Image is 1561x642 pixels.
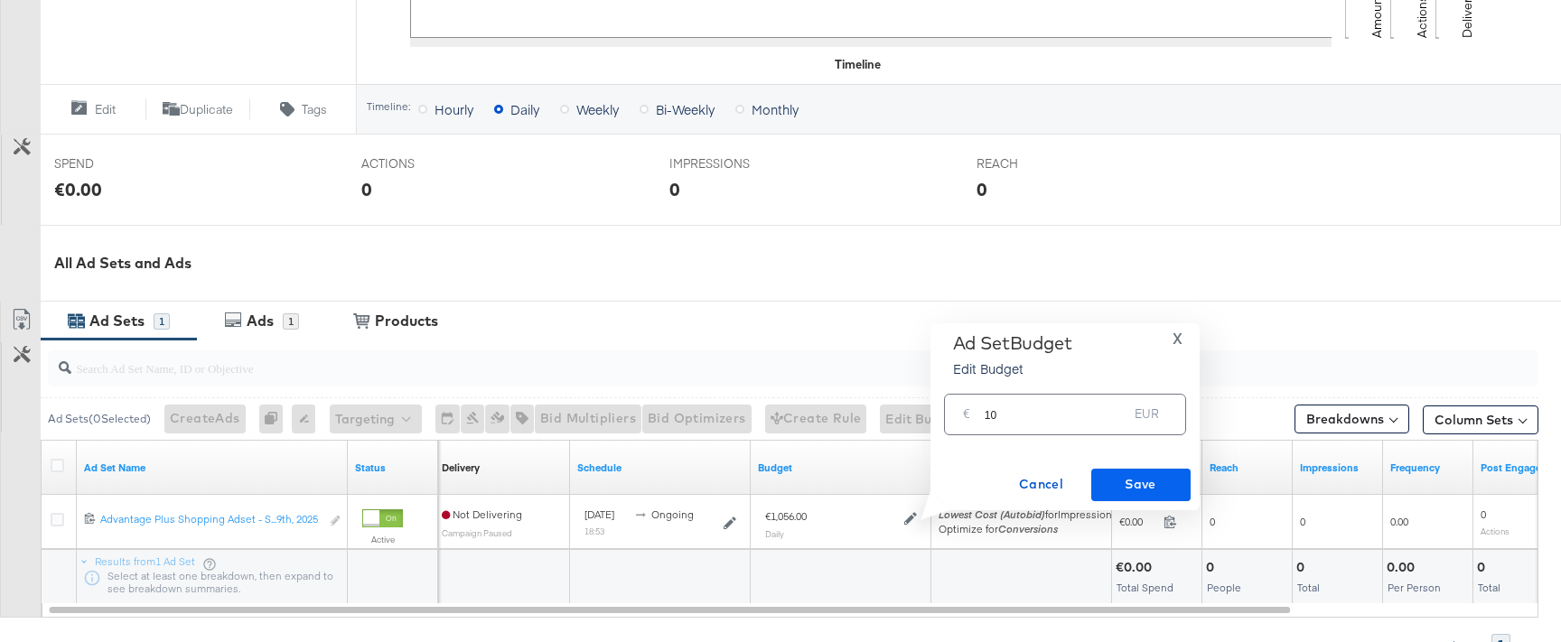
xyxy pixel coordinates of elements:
span: Tags [302,101,327,118]
sub: Actions [1481,526,1510,536]
div: €0.00 [1116,559,1157,576]
span: 0 [1481,507,1486,521]
div: Timeline: [366,100,411,113]
div: Advantage Plus Shopping Adset - S...9th, 2025 [100,512,320,526]
div: 0.00 [1387,559,1420,576]
span: IMPRESSIONS [669,155,805,172]
div: EUR [1127,402,1166,434]
div: €1,056.00 [765,509,807,524]
span: Per Person [1388,581,1441,594]
div: 0 [1206,559,1220,576]
span: Hourly [435,100,473,118]
a: Shows when your Ad Set is scheduled to deliver. [577,461,743,475]
span: [DATE] [584,507,614,521]
p: Edit Budget [953,359,1072,377]
button: Edit [40,98,145,120]
button: Duplicate [145,98,251,120]
button: Breakdowns [1295,405,1409,433]
div: 0 [259,405,292,433]
em: Conversions [998,522,1058,535]
div: Ad Set Budget [953,332,1072,354]
button: X [1165,332,1190,346]
span: Bi-Weekly [656,100,715,118]
span: Total Spend [1117,581,1173,594]
span: Monthly [752,100,799,118]
a: The average number of times your ad was served to each person. [1390,461,1466,475]
div: 1 [283,313,299,330]
div: 0 [669,176,680,202]
div: Optimize for [939,522,1117,536]
div: 0 [1477,559,1491,576]
div: Ad Sets [89,311,145,331]
div: Ads [247,311,274,331]
a: Shows the current budget of Ad Set. [758,461,924,475]
sub: 18:53 [584,526,604,536]
span: Total [1478,581,1500,594]
a: Reflects the ability of your Ad Set to achieve delivery based on ad states, schedule and budget. [442,461,480,475]
span: Daily [510,100,539,118]
div: Products [375,311,438,331]
span: 0.00 [1390,515,1408,528]
div: €0.00 [54,176,102,202]
a: Advantage Plus Shopping Adset - S...9th, 2025 [100,512,320,531]
a: The number of people your ad was served to. [1210,461,1285,475]
label: Active [362,534,403,545]
div: 0 [1296,559,1310,576]
input: Search Ad Set Name, ID or Objective [71,343,1403,378]
span: ACTIONS [361,155,497,172]
button: Save [1091,469,1191,501]
div: 0 [977,176,987,202]
span: Duplicate [180,101,233,118]
div: 0 [361,176,372,202]
span: Total [1297,581,1320,594]
div: 1 [154,313,170,330]
span: Edit [95,101,116,118]
a: The number of times your ad was served. On mobile apps an ad is counted as served the first time ... [1300,461,1376,475]
span: ongoing [651,507,694,521]
div: € [956,402,977,434]
span: Weekly [576,100,619,118]
a: Your Ad Set name. [84,461,341,475]
span: 0 [1300,515,1305,528]
div: All Ad Sets and Ads [54,253,1561,274]
button: Tags [250,98,356,120]
span: X [1173,326,1182,351]
span: for Impressions [939,507,1117,521]
sub: Daily [765,528,784,539]
span: REACH [977,155,1112,172]
span: Not Delivering [442,507,522,521]
span: Save [1098,473,1183,496]
div: Delivery [442,461,480,475]
span: 0 [1210,515,1215,528]
span: People [1207,581,1241,594]
input: Enter your budget [985,387,1128,426]
a: Shows the current state of your Ad Set. [355,461,431,475]
button: Column Sets [1423,405,1538,434]
span: €0.00 [1119,515,1156,528]
button: Cancel [992,469,1091,501]
span: Cancel [999,473,1084,496]
sub: Campaign Paused [442,527,512,538]
span: SPEND [54,155,190,172]
em: Lowest Cost (Autobid) [939,507,1045,521]
div: Ad Sets ( 0 Selected) [48,411,151,427]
